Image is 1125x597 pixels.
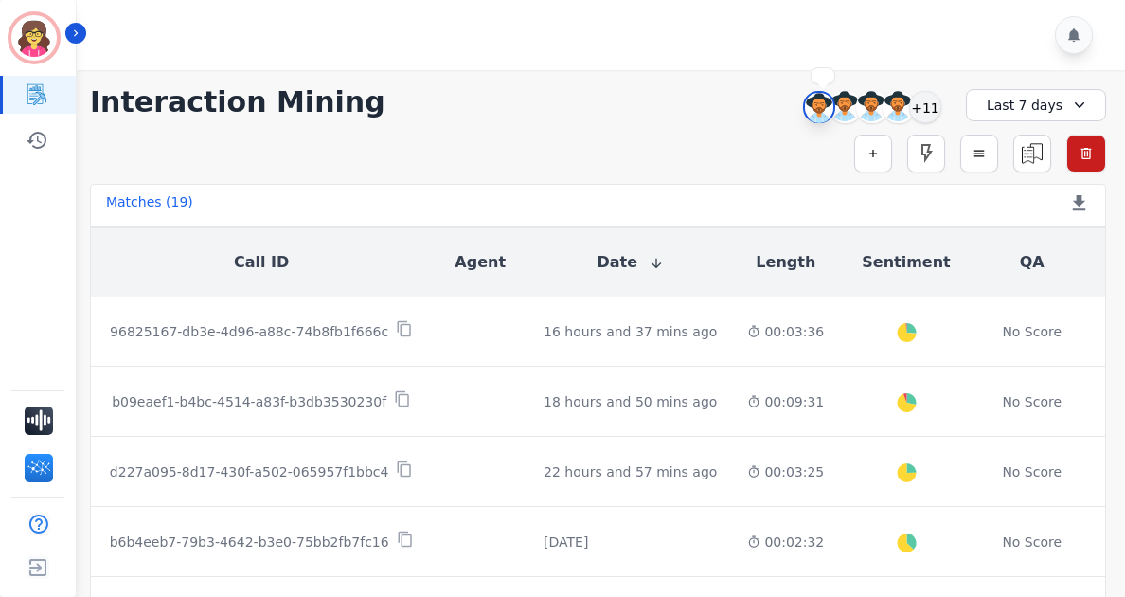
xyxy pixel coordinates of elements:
p: b09eaef1-b4bc-4514-a83f-b3db3530230f [112,392,386,411]
button: Length [756,251,815,274]
button: QA [1020,251,1045,274]
img: Bordered avatar [11,15,57,61]
div: +11 [909,91,941,123]
div: 00:03:36 [747,322,824,341]
button: Date [597,251,664,274]
div: Last 7 days [966,89,1106,121]
div: No Score [1002,322,1062,341]
div: [DATE] [544,533,588,552]
button: Agent [455,251,506,274]
div: No Score [1002,533,1062,552]
button: Sentiment [862,251,950,274]
div: 00:02:32 [747,533,824,552]
p: b6b4eeb7-79b3-4642-b3e0-75bb2fb7fc16 [110,533,389,552]
div: 16 hours and 37 mins ago [544,322,717,341]
div: Matches ( 19 ) [106,192,193,219]
div: 22 hours and 57 mins ago [544,462,717,481]
div: 00:03:25 [747,462,824,481]
div: 18 hours and 50 mins ago [544,392,717,411]
h1: Interaction Mining [90,85,385,119]
div: No Score [1002,462,1062,481]
p: 96825167-db3e-4d96-a88c-74b8fb1f666c [110,322,388,341]
button: Call ID [234,251,289,274]
div: No Score [1002,392,1062,411]
p: d227a095-8d17-430f-a502-065957f1bbc4 [110,462,389,481]
div: 00:09:31 [747,392,824,411]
